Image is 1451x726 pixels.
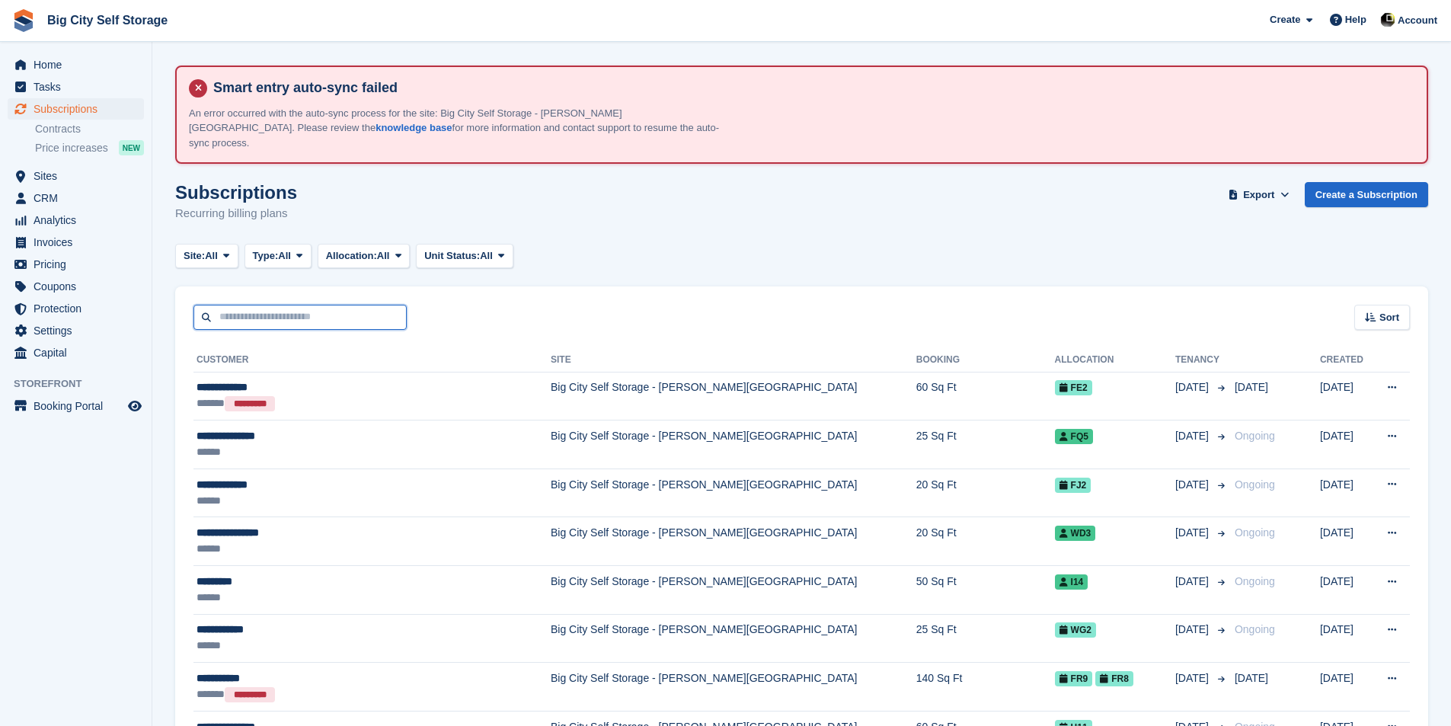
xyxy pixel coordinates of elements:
[551,421,916,469] td: Big City Self Storage - [PERSON_NAME][GEOGRAPHIC_DATA]
[119,140,144,155] div: NEW
[1175,379,1212,395] span: [DATE]
[175,244,238,269] button: Site: All
[1398,13,1437,28] span: Account
[916,663,1055,712] td: 140 Sq Ft
[1320,663,1372,712] td: [DATE]
[34,254,125,275] span: Pricing
[1055,671,1093,686] span: FR9
[207,79,1414,97] h4: Smart entry auto-sync failed
[1320,421,1372,469] td: [DATE]
[1055,380,1092,395] span: FE2
[244,244,312,269] button: Type: All
[916,517,1055,566] td: 20 Sq Ft
[1243,187,1274,203] span: Export
[1235,623,1275,635] span: Ongoing
[175,182,297,203] h1: Subscriptions
[1235,381,1268,393] span: [DATE]
[34,298,125,319] span: Protection
[424,248,480,264] span: Unit Status:
[34,232,125,253] span: Invoices
[35,122,144,136] a: Contracts
[8,276,144,297] a: menu
[1320,372,1372,421] td: [DATE]
[1175,428,1212,444] span: [DATE]
[253,248,279,264] span: Type:
[1226,182,1293,207] button: Export
[1175,477,1212,493] span: [DATE]
[1320,517,1372,566] td: [DATE]
[34,187,125,209] span: CRM
[1380,12,1395,27] img: Patrick Nevin
[1379,310,1399,325] span: Sort
[1235,575,1275,587] span: Ongoing
[1320,348,1372,373] th: Created
[377,248,390,264] span: All
[41,8,174,33] a: Big City Self Storage
[1235,526,1275,539] span: Ongoing
[1055,622,1096,638] span: WG2
[14,376,152,392] span: Storefront
[1055,574,1088,590] span: I14
[916,469,1055,517] td: 20 Sq Ft
[326,248,377,264] span: Allocation:
[1235,478,1275,491] span: Ongoing
[8,98,144,120] a: menu
[1175,622,1212,638] span: [DATE]
[416,244,513,269] button: Unit Status: All
[34,98,125,120] span: Subscriptions
[34,76,125,98] span: Tasks
[551,614,916,663] td: Big City Self Storage - [PERSON_NAME][GEOGRAPHIC_DATA]
[34,209,125,231] span: Analytics
[1235,672,1268,684] span: [DATE]
[126,397,144,415] a: Preview store
[1175,670,1212,686] span: [DATE]
[193,348,551,373] th: Customer
[35,139,144,156] a: Price increases NEW
[1055,348,1175,373] th: Allocation
[916,421,1055,469] td: 25 Sq Ft
[551,372,916,421] td: Big City Self Storage - [PERSON_NAME][GEOGRAPHIC_DATA]
[1320,566,1372,615] td: [DATE]
[480,248,493,264] span: All
[916,614,1055,663] td: 25 Sq Ft
[12,9,35,32] img: stora-icon-8386f47178a22dfd0bd8f6a31ec36ba5ce8667c1dd55bd0f319d3a0aa187defe.svg
[34,320,125,341] span: Settings
[1055,429,1093,444] span: FQ5
[318,244,411,269] button: Allocation: All
[551,663,916,712] td: Big City Self Storage - [PERSON_NAME][GEOGRAPHIC_DATA]
[35,141,108,155] span: Price increases
[34,54,125,75] span: Home
[184,248,205,264] span: Site:
[34,342,125,363] span: Capital
[8,187,144,209] a: menu
[175,205,297,222] p: Recurring billing plans
[1175,574,1212,590] span: [DATE]
[8,395,144,417] a: menu
[551,348,916,373] th: Site
[8,165,144,187] a: menu
[376,122,452,133] a: knowledge base
[916,372,1055,421] td: 60 Sq Ft
[551,517,916,566] td: Big City Self Storage - [PERSON_NAME][GEOGRAPHIC_DATA]
[1055,478,1091,493] span: FJ2
[8,54,144,75] a: menu
[189,106,722,151] p: An error occurred with the auto-sync process for the site: Big City Self Storage - [PERSON_NAME][...
[1320,614,1372,663] td: [DATE]
[278,248,291,264] span: All
[205,248,218,264] span: All
[34,395,125,417] span: Booking Portal
[8,254,144,275] a: menu
[1320,469,1372,517] td: [DATE]
[1270,12,1300,27] span: Create
[1175,525,1212,541] span: [DATE]
[1345,12,1366,27] span: Help
[1055,526,1096,541] span: WD3
[1175,348,1229,373] th: Tenancy
[34,276,125,297] span: Coupons
[34,165,125,187] span: Sites
[8,209,144,231] a: menu
[8,342,144,363] a: menu
[916,348,1055,373] th: Booking
[551,469,916,517] td: Big City Self Storage - [PERSON_NAME][GEOGRAPHIC_DATA]
[1095,671,1133,686] span: FR8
